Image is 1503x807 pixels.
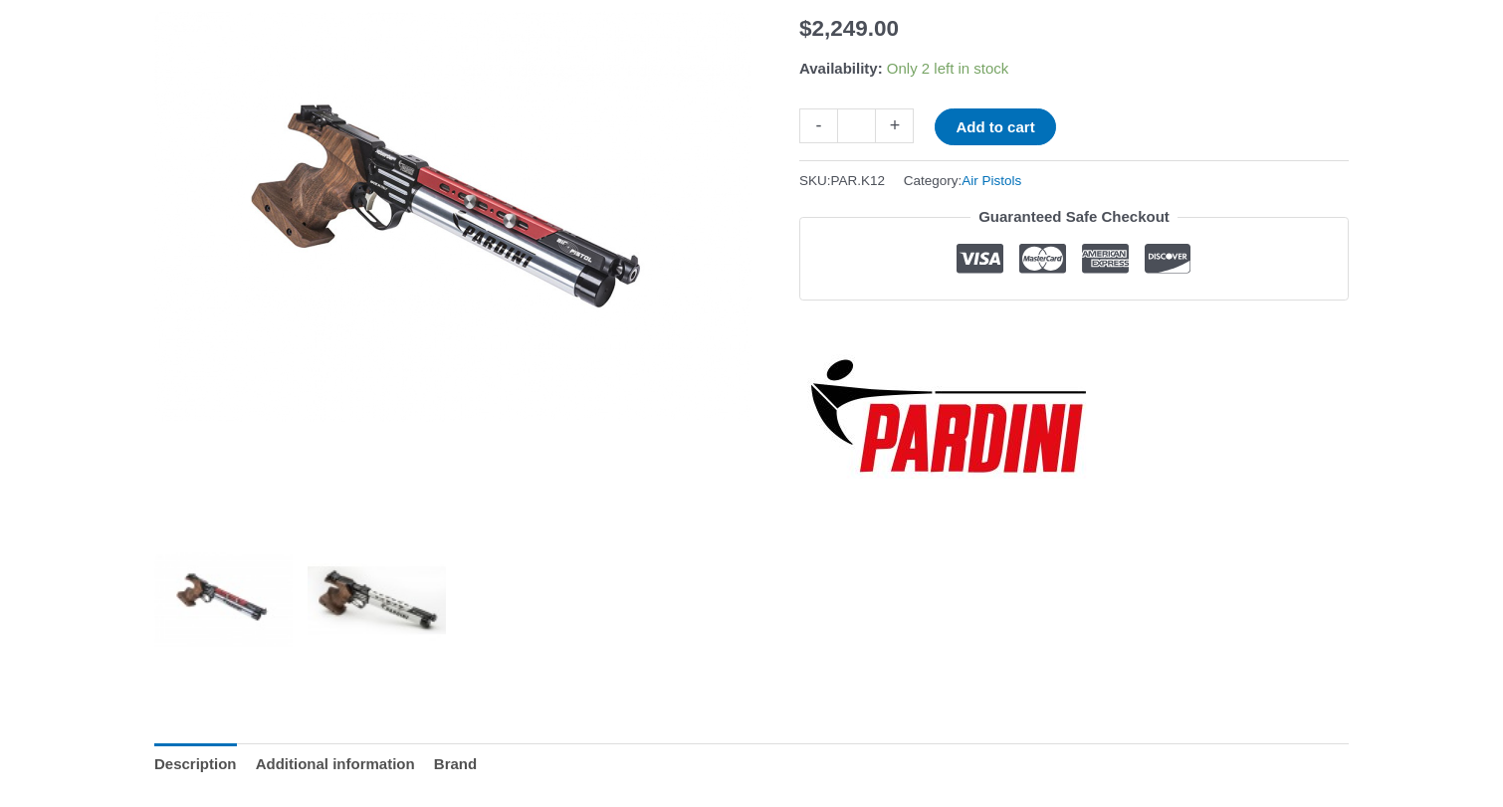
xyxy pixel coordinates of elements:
a: Pardini [799,354,1098,479]
a: Additional information [256,743,415,786]
span: PAR.K12 [831,173,886,188]
a: - [799,108,837,143]
a: Brand [434,743,477,786]
legend: Guaranteed Safe Checkout [970,203,1178,231]
button: Add to cart [935,108,1055,145]
img: K12 Pardini [154,530,293,669]
a: Description [154,743,237,786]
iframe: Customer reviews powered by Trustpilot [799,315,1349,339]
a: + [876,108,914,143]
span: Only 2 left in stock [887,60,1009,77]
span: Availability: [799,60,883,77]
span: SKU: [799,168,885,193]
a: Air Pistols [962,173,1021,188]
input: Product quantity [837,108,876,143]
span: $ [799,16,812,41]
span: Category: [904,168,1022,193]
img: K12 Pardini - Image 2 [308,530,446,669]
bdi: 2,249.00 [799,16,899,41]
